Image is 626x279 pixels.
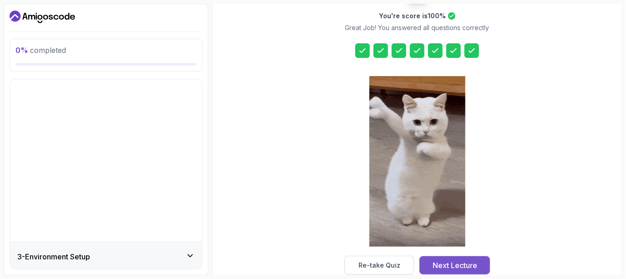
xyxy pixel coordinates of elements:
a: Dashboard [10,10,75,24]
h3: 3 - Environment Setup [17,251,90,262]
div: Next Lecture [433,260,477,271]
button: Next Lecture [419,256,490,274]
span: completed [15,46,66,55]
img: cool-cat [369,76,465,247]
button: Re-take Quiz [344,256,414,275]
h2: You're score is 100 % [379,11,446,21]
div: Re-take Quiz [358,261,400,270]
button: 3-Environment Setup [10,242,202,271]
p: Great Job! You answered all questions correctly [345,23,490,32]
span: 0 % [15,46,28,55]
